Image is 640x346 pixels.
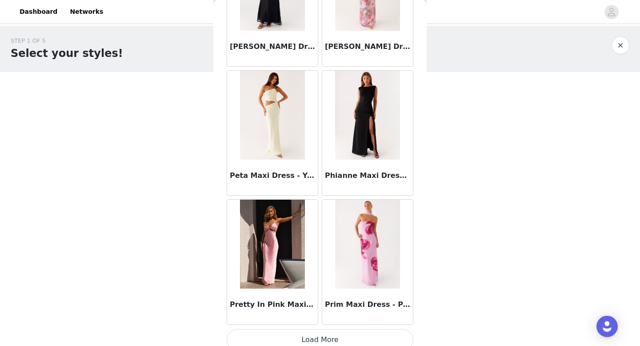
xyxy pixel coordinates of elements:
[325,41,410,52] h3: [PERSON_NAME] Dress - Pink Floral
[325,299,410,310] h3: Prim Maxi Dress - Pastel Pink
[240,71,304,160] img: Peta Maxi Dress - Yellow
[240,200,304,289] img: Pretty In Pink Maxi Dress - Rose Quartz
[230,299,315,310] h3: Pretty In Pink Maxi Dress - Rose Quartz
[230,41,315,52] h3: [PERSON_NAME] Dress - Black
[596,316,618,337] div: Open Intercom Messenger
[335,200,400,289] img: Prim Maxi Dress - Pastel Pink
[64,2,108,22] a: Networks
[230,170,315,181] h3: Peta Maxi Dress - Yellow
[14,2,63,22] a: Dashboard
[335,71,400,160] img: Phianne Maxi Dress - Black
[11,36,123,45] div: STEP 1 OF 5
[325,170,410,181] h3: Phianne Maxi Dress - Black
[11,45,123,61] h1: Select your styles!
[607,5,616,19] div: avatar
